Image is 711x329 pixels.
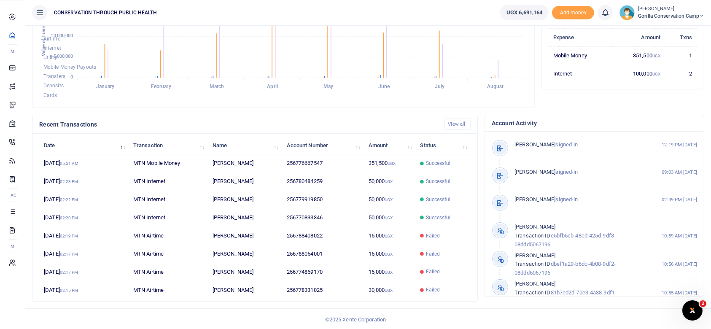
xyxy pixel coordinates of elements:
li: Toup your wallet [552,6,594,20]
a: View all [444,119,471,130]
p: signed-in [514,168,651,177]
span: Failed [426,232,440,240]
a: Add money [552,9,594,15]
small: UGX [385,252,393,256]
span: UGX 6,691,164 [506,8,542,17]
li: Ac [7,188,18,202]
small: 02:20 PM [60,216,78,220]
small: 02:17 PM [60,252,78,256]
small: [PERSON_NAME] [638,5,704,13]
tspan: 5,000,000 [54,54,73,59]
td: 100,000 [611,65,665,82]
td: [DATE] [39,154,129,173]
td: [DATE] [39,245,129,263]
td: [DATE] [39,209,129,227]
td: 50,000 [364,173,415,191]
span: Failed [426,250,440,258]
td: 2 [665,65,697,82]
td: 256780484259 [282,173,364,191]
li: M [7,239,18,253]
td: [PERSON_NAME] [208,173,282,191]
td: 30,000 [364,281,415,299]
span: Internet [43,45,61,51]
th: Name: activate to sort column ascending [208,136,282,154]
a: UGX 6,691,164 [500,5,549,20]
span: [PERSON_NAME] [514,252,555,259]
tspan: April [267,84,278,90]
td: MTN Airtime [129,281,208,299]
td: 15,000 [364,227,415,245]
td: 351,500 [611,46,665,65]
td: [PERSON_NAME] [208,281,282,299]
td: 15,000 [364,245,415,263]
small: 05:51 AM [60,161,79,166]
span: Successful [426,159,451,167]
small: 09:03 AM [DATE] [662,169,697,176]
td: [PERSON_NAME] [208,263,282,281]
span: Transfers [43,73,65,79]
tspan: February [151,84,171,90]
td: MTN Internet [129,191,208,209]
span: Gorilla Conservation Camp [638,12,704,20]
p: 81b7ed2d-70e3-4a38-9df1-08ddd5067196 [514,280,651,306]
span: Deposits [43,83,64,89]
td: MTN Internet [129,209,208,227]
small: 10:55 AM [DATE] [662,289,697,297]
td: 256778331025 [282,281,364,299]
p: dbef1a29-b6dc-4b08-9df2-08ddd5067196 [514,251,651,278]
h4: Account Activity [492,119,697,128]
td: 256779919850 [282,191,364,209]
span: Transaction ID [514,261,550,267]
th: Date: activate to sort column descending [39,136,129,154]
small: UGX [385,216,393,220]
li: M [7,44,18,58]
span: Successful [426,178,451,185]
td: [PERSON_NAME] [208,191,282,209]
th: Transaction: activate to sort column ascending [129,136,208,154]
td: Mobile Money [549,46,612,65]
small: 02:15 PM [60,288,78,293]
td: [DATE] [39,281,129,299]
span: [PERSON_NAME] [514,224,555,230]
span: Add money [552,6,594,20]
td: [PERSON_NAME] [208,154,282,173]
small: UGX [385,234,393,238]
span: Utility [43,55,57,61]
tspan: January [96,84,115,90]
span: Failed [426,268,440,275]
td: 15,000 [364,263,415,281]
td: 256788054001 [282,245,364,263]
tspan: 10,000,000 [51,33,73,38]
td: MTN Internet [129,173,208,191]
p: signed-in [514,140,651,149]
td: [DATE] [39,173,129,191]
td: MTN Airtime [129,227,208,245]
small: 02:49 PM [DATE] [662,196,697,203]
th: Txns [665,28,697,46]
li: Wallet ballance [497,5,552,20]
small: 02:22 PM [60,197,78,202]
td: MTN Airtime [129,245,208,263]
span: [PERSON_NAME] [514,196,555,202]
span: 2 [700,300,706,307]
small: 02:17 PM [60,270,78,275]
td: 50,000 [364,209,415,227]
small: UGX [652,72,660,76]
th: Expense [549,28,612,46]
td: 256788408022 [282,227,364,245]
small: UGX [652,54,660,58]
tspan: May [323,84,333,90]
th: Amount: activate to sort column ascending [364,136,415,154]
p: e5bfb5cb-48ed-425d-9df3-08ddd5067196 [514,223,651,249]
td: Internet [549,65,612,82]
td: [DATE] [39,263,129,281]
span: CONSERVATION THROUGH PUBLIC HEALTH [51,9,160,16]
span: Cards [43,92,57,98]
span: [PERSON_NAME] [514,141,555,148]
span: Failed [426,286,440,294]
td: [PERSON_NAME] [208,245,282,263]
span: Mobile Money Payouts [43,64,96,70]
span: Transaction ID [514,232,550,239]
p: signed-in [514,195,651,204]
td: [DATE] [39,191,129,209]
